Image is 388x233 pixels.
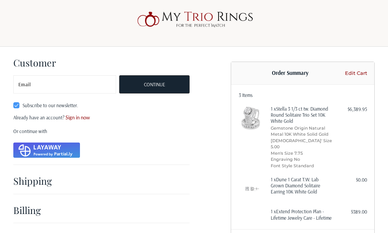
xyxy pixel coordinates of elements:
[239,92,367,98] h3: 3 Items
[271,176,333,195] h4: 1 x Dune 1 Carat T.W. Lab Grown Diamond Solitaire Earring 10K White Gold
[13,143,80,158] img: Purchase with Partial.ly payment plan
[335,208,367,216] div: $389.00
[271,125,333,132] li: Gemstone Origin Natural
[271,163,333,169] li: Font Style Standard
[13,114,190,122] p: Already have an account?
[133,7,255,32] img: My Trio Rings
[271,106,333,124] h4: 1 x Stella 3 1/3 ct tw. Diamond Round Solitaire Trio Set 10K White Gold
[18,75,31,94] label: Email
[271,156,333,163] li: Engraving No
[342,70,367,77] a: Edit Cart
[13,175,58,187] h2: Shipping
[271,208,333,221] h4: 1 x Extend Protection Plan - Lifetime Jewelry Care - Lifetime
[13,57,58,68] h2: Customer
[119,75,190,94] button: Continue
[335,176,367,184] div: $0.00
[271,138,333,150] li: [DEMOGRAPHIC_DATA]' Size 5.00
[239,70,342,77] h3: Order Summary
[271,131,333,138] li: Metal 10K White Solid Gold
[22,102,78,108] span: Subscribe to our newsletter.
[13,128,190,135] p: Or continue with
[335,106,367,113] div: $6,389.95
[271,150,333,157] li: Men's Size 7.75
[65,114,90,120] a: Sign in now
